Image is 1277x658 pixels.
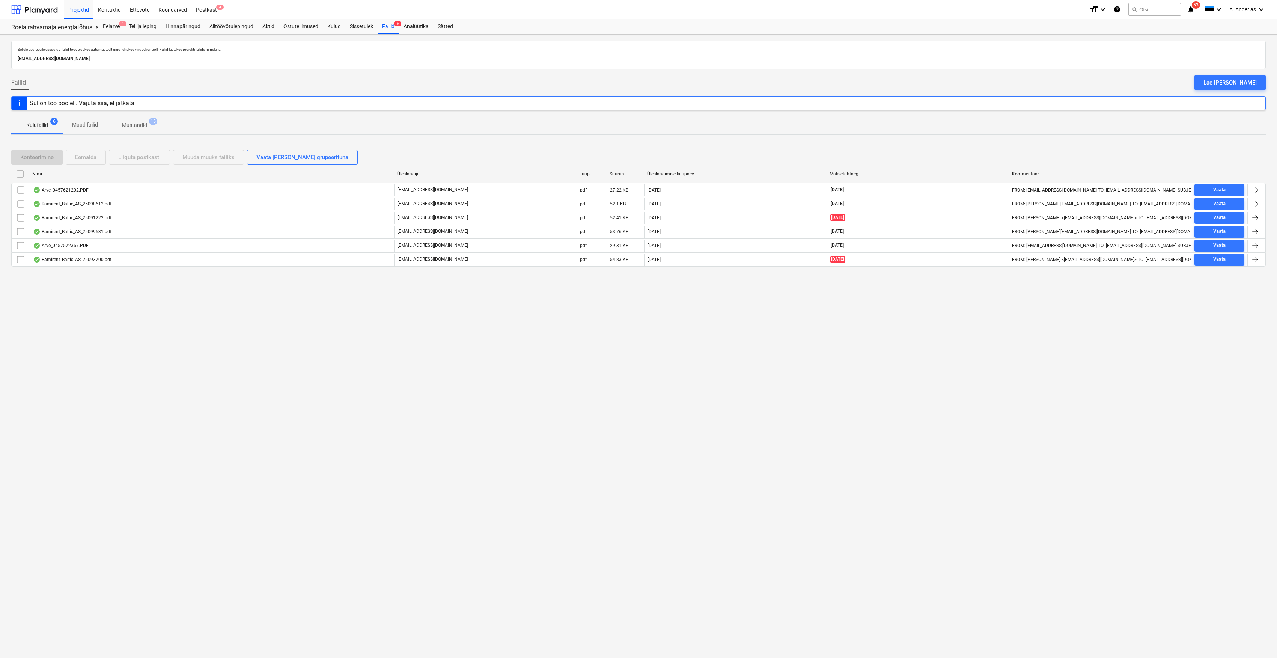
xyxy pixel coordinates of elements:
[394,21,401,26] span: 6
[648,229,661,234] div: [DATE]
[399,19,433,34] div: Analüütika
[50,118,58,125] span: 6
[345,19,378,34] a: Sissetulek
[33,215,41,221] div: Andmed failist loetud
[122,121,147,129] p: Mustandid
[830,228,845,235] span: [DATE]
[124,19,161,34] a: Tellija leping
[1194,226,1244,238] button: Vaata
[398,214,468,221] p: [EMAIL_ADDRESS][DOMAIN_NAME]
[1213,213,1226,222] div: Vaata
[33,229,111,235] div: Ramirent_Baltic_AS_25099531.pdf
[1128,3,1181,16] button: Otsi
[1213,199,1226,208] div: Vaata
[648,201,661,207] div: [DATE]
[279,19,323,34] a: Ostutellimused
[1113,5,1121,14] i: Abikeskus
[830,201,845,207] span: [DATE]
[1257,5,1266,14] i: keyboard_arrow_down
[33,187,41,193] div: Andmed failist loetud
[398,228,468,235] p: [EMAIL_ADDRESS][DOMAIN_NAME]
[1194,240,1244,252] button: Vaata
[11,78,26,87] span: Failid
[580,187,587,193] div: pdf
[33,201,41,207] div: Andmed failist loetud
[580,201,587,207] div: pdf
[247,150,358,165] button: Vaata [PERSON_NAME] grupeerituna
[33,257,111,263] div: Ramirent_Baltic_AS_25093700.pdf
[1194,198,1244,210] button: Vaata
[830,187,845,193] span: [DATE]
[1194,184,1244,196] button: Vaata
[33,257,41,263] div: Andmed failist loetud
[433,19,458,34] a: Sätted
[26,121,48,129] p: Kulufailid
[610,257,628,262] div: 54.83 KB
[72,121,98,129] p: Muud failid
[580,229,587,234] div: pdf
[1214,5,1223,14] i: keyboard_arrow_down
[610,215,628,220] div: 52.41 KB
[216,5,224,10] span: 4
[378,19,399,34] div: Failid
[1089,5,1098,14] i: format_size
[610,171,641,177] div: Suurus
[258,19,279,34] a: Aktid
[580,243,587,248] div: pdf
[205,19,258,34] a: Alltöövõtulepingud
[1203,78,1257,88] div: Lae [PERSON_NAME]
[398,256,468,263] p: [EMAIL_ADDRESS][DOMAIN_NAME]
[1213,227,1226,236] div: Vaata
[648,215,661,220] div: [DATE]
[256,152,348,162] div: Vaata [PERSON_NAME] grupeerituna
[32,171,391,177] div: Nimi
[610,243,628,248] div: 29.31 KB
[18,47,1259,52] p: Sellele aadressile saadetud failid töödeldakse automaatselt ning tehakse viirusekontroll. Failid ...
[11,24,89,32] div: Roela rahvamaja energiatõhususe ehitustööd [ROELA]
[830,256,845,263] span: [DATE]
[161,19,205,34] a: Hinnapäringud
[1194,254,1244,266] button: Vaata
[1132,6,1138,12] span: search
[33,229,41,235] div: Andmed failist loetud
[1098,5,1107,14] i: keyboard_arrow_down
[1213,186,1226,194] div: Vaata
[610,187,628,193] div: 27.22 KB
[398,242,468,249] p: [EMAIL_ADDRESS][DOMAIN_NAME]
[378,19,399,34] a: Failid6
[33,187,89,193] div: Arve_0457621202.PDF
[830,242,845,249] span: [DATE]
[397,171,574,177] div: Üleslaadija
[648,257,661,262] div: [DATE]
[1192,1,1200,9] span: 53
[580,257,587,262] div: pdf
[398,201,468,207] p: [EMAIL_ADDRESS][DOMAIN_NAME]
[1187,5,1194,14] i: notifications
[33,215,111,221] div: Ramirent_Baltic_AS_25091222.pdf
[1194,75,1266,90] button: Lae [PERSON_NAME]
[30,100,134,107] div: Sul on töö pooleli. Vajuta siia, et jätkata
[1012,171,1188,177] div: Kommentaar
[149,118,157,125] span: 15
[398,187,468,193] p: [EMAIL_ADDRESS][DOMAIN_NAME]
[610,229,628,234] div: 53.76 KB
[610,201,626,207] div: 52.1 KB
[580,215,587,220] div: pdf
[830,214,845,221] span: [DATE]
[1213,241,1226,250] div: Vaata
[323,19,345,34] a: Kulud
[33,243,89,249] div: Arve_0457572367.PDF
[1213,255,1226,264] div: Vaata
[33,243,41,249] div: Andmed failist loetud
[830,171,1006,177] div: Maksetähtaeg
[648,187,661,193] div: [DATE]
[647,171,824,177] div: Üleslaadimise kuupäev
